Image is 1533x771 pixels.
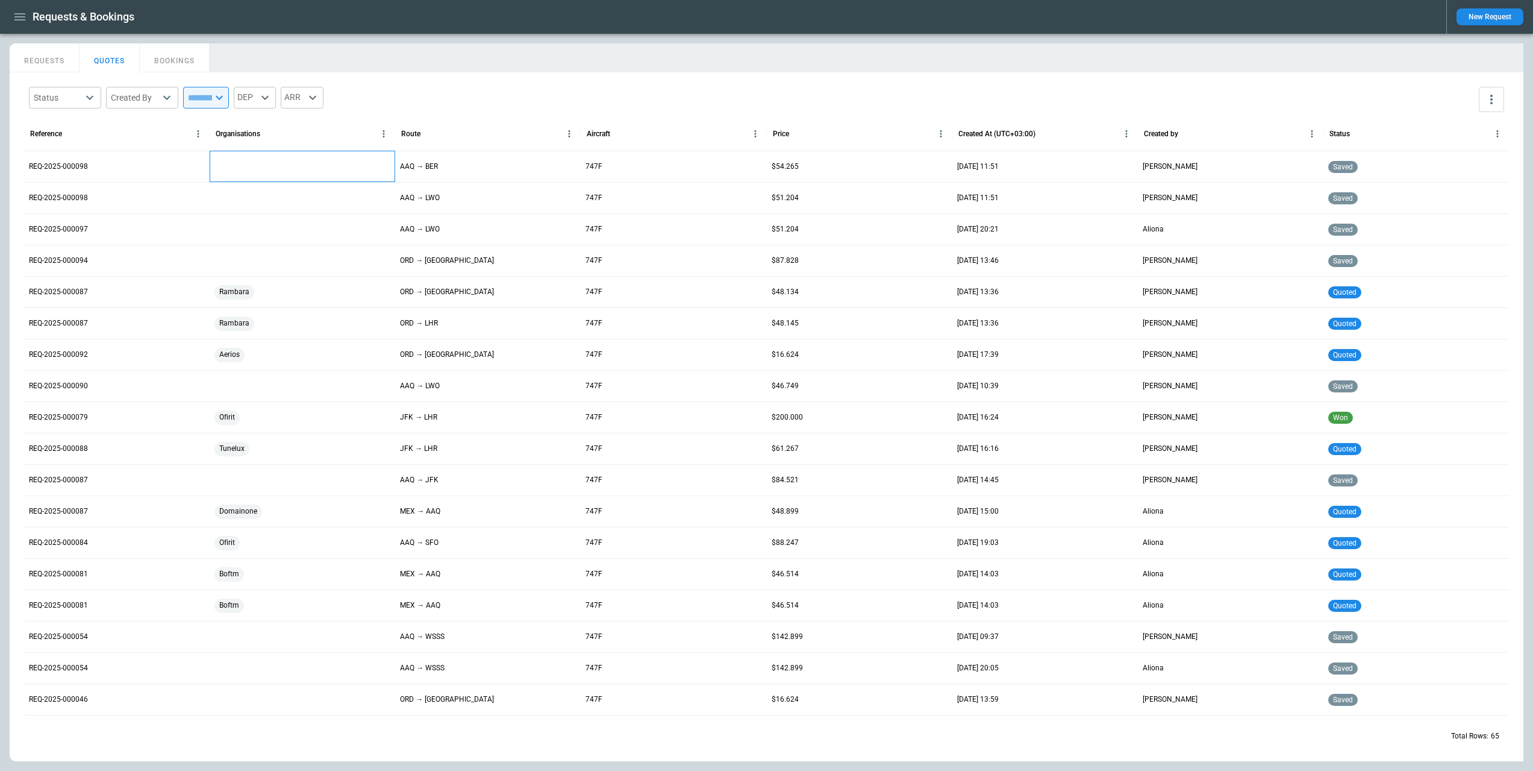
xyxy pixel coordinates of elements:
[214,433,249,464] span: Tunelux
[29,569,88,579] p: REQ-2025-000081
[585,318,602,329] p: 747F
[772,287,799,297] p: $48.134
[29,663,88,673] p: REQ-2025-000054
[772,318,799,329] p: $48.145
[34,92,82,104] div: Status
[1143,569,1164,579] p: Aliona
[401,130,420,138] div: Route
[1491,731,1499,741] p: 65
[29,256,88,266] p: REQ-2025-000094
[400,663,445,673] p: AAQ → WSSS
[1331,664,1355,673] span: saved
[772,224,799,234] p: $51.204
[772,444,799,454] p: $61.267
[1451,731,1488,741] p: Total Rows:
[29,444,88,454] p: REQ-2025-000088
[957,632,999,642] p: 03/07/2025 09:37
[585,412,602,423] p: 747F
[375,125,392,142] button: Organisations column menu
[585,256,602,266] p: 747F
[585,381,602,391] p: 747F
[1331,194,1355,203] span: saved
[957,318,999,329] p: 24/09/2025 13:36
[1331,633,1355,641] span: saved
[1331,445,1359,453] span: quoted
[400,381,440,391] p: AAQ → LWO
[561,125,578,142] button: Route column menu
[772,381,799,391] p: $46.749
[1143,256,1197,266] p: [PERSON_NAME]
[585,663,602,673] p: 747F
[1143,193,1197,203] p: [PERSON_NAME]
[585,193,602,203] p: 747F
[772,600,799,611] p: $46.514
[1331,570,1359,579] span: quoted
[772,632,803,642] p: $142.899
[1479,87,1504,112] button: more
[585,506,602,517] p: 747F
[957,538,999,548] p: 04/08/2025 19:03
[80,43,140,72] button: QUOTES
[772,193,799,203] p: $51.204
[585,538,602,548] p: 747F
[1331,351,1359,359] span: quoted
[1331,508,1359,516] span: quoted
[214,590,244,621] span: Boftm
[29,318,88,329] p: REQ-2025-000087
[957,694,999,705] p: 23/06/2025 13:59
[1331,476,1355,485] span: saved
[29,506,88,517] p: REQ-2025-000087
[585,475,602,485] p: 747F
[29,475,88,485] p: REQ-2025-000087
[1143,632,1197,642] p: [PERSON_NAME]
[932,125,949,142] button: Price column menu
[585,287,602,297] p: 747F
[1331,319,1359,328] span: quoted
[29,350,88,360] p: REQ-2025-000092
[585,600,602,611] p: 747F
[400,506,440,517] p: MEX → AAQ
[281,87,323,109] div: ARR
[1143,287,1197,297] p: [PERSON_NAME]
[1143,663,1164,673] p: Aliona
[190,125,207,142] button: Reference column menu
[1143,412,1197,423] p: [PERSON_NAME]
[958,130,1035,138] div: Created At (UTC+03:00)
[400,193,440,203] p: AAQ → LWO
[29,694,88,705] p: REQ-2025-000046
[957,350,999,360] p: 15/09/2025 17:39
[1143,506,1164,517] p: Aliona
[1143,381,1197,391] p: [PERSON_NAME]
[400,350,494,360] p: ORD → JFK
[587,130,610,138] div: Aircraft
[585,224,602,234] p: 747F
[772,569,799,579] p: $46.514
[1331,539,1359,547] span: quoted
[1143,162,1197,172] p: [PERSON_NAME]
[214,308,254,339] span: Rambara
[29,632,88,642] p: REQ-2025-000054
[216,130,260,138] div: Organisations
[1331,414,1350,422] span: won
[957,663,999,673] p: 02/07/2025 20:05
[400,632,445,642] p: AAQ → WSSS
[29,412,88,423] p: REQ-2025-000079
[1143,694,1197,705] p: [PERSON_NAME]
[1144,130,1178,138] div: Created by
[772,162,799,172] p: $54.265
[772,663,803,673] p: $142.899
[214,277,254,307] span: Rambara
[772,506,799,517] p: $48.899
[1331,382,1355,391] span: saved
[1331,288,1359,297] span: quoted
[957,224,999,234] p: 25/09/2025 20:21
[214,496,262,527] span: Domainone
[585,569,602,579] p: 747F
[29,287,88,297] p: REQ-2025-000087
[957,256,999,266] p: 24/09/2025 13:46
[1331,602,1359,610] span: quoted
[772,694,799,705] p: $16.624
[400,318,438,329] p: ORD → LHR
[400,256,494,266] p: ORD → JFK
[957,475,999,485] p: 26/08/2025 14:45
